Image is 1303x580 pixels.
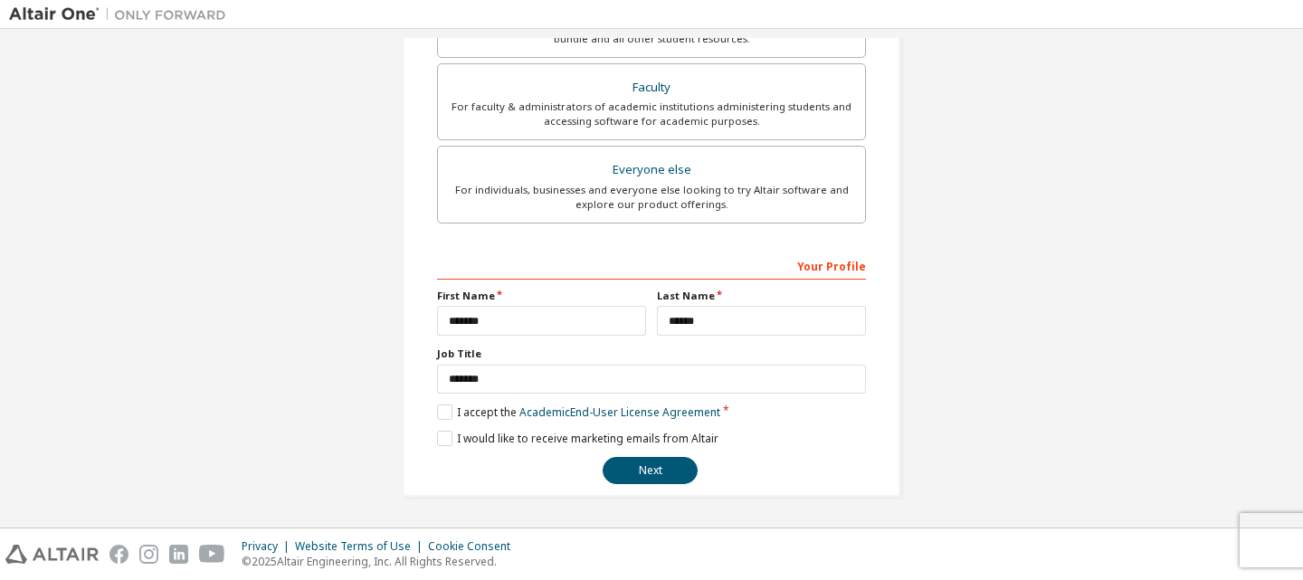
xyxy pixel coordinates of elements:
[437,404,720,420] label: I accept the
[169,545,188,564] img: linkedin.svg
[9,5,235,24] img: Altair One
[603,457,698,484] button: Next
[449,75,854,100] div: Faculty
[242,539,295,554] div: Privacy
[437,251,866,280] div: Your Profile
[437,289,646,303] label: First Name
[242,554,521,569] p: © 2025 Altair Engineering, Inc. All Rights Reserved.
[139,545,158,564] img: instagram.svg
[109,545,128,564] img: facebook.svg
[449,100,854,128] div: For faculty & administrators of academic institutions administering students and accessing softwa...
[295,539,428,554] div: Website Terms of Use
[449,183,854,212] div: For individuals, businesses and everyone else looking to try Altair software and explore our prod...
[519,404,720,420] a: Academic End-User License Agreement
[449,157,854,183] div: Everyone else
[428,539,521,554] div: Cookie Consent
[437,347,866,361] label: Job Title
[5,545,99,564] img: altair_logo.svg
[657,289,866,303] label: Last Name
[437,431,718,446] label: I would like to receive marketing emails from Altair
[199,545,225,564] img: youtube.svg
